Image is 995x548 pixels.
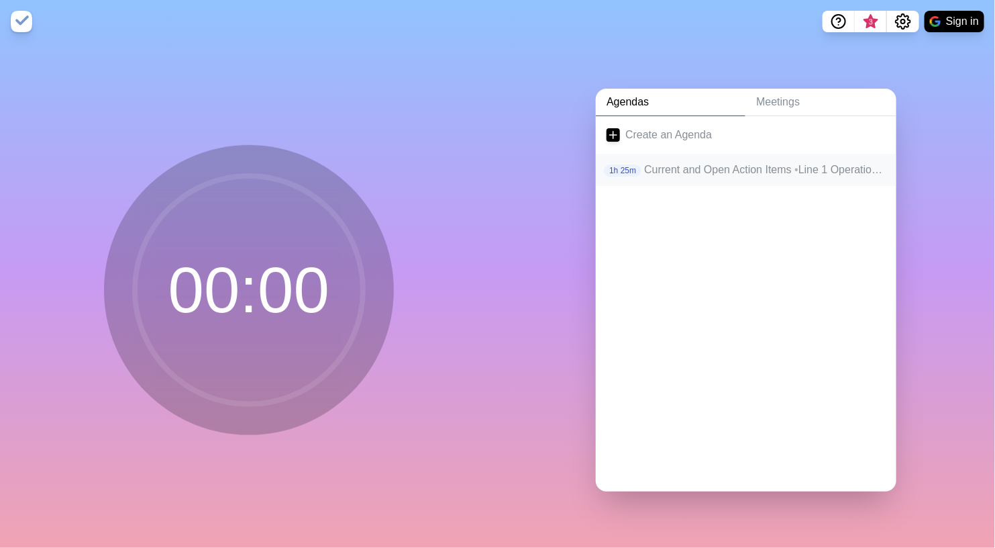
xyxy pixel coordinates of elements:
a: Agendas [596,89,745,116]
img: google logo [930,16,941,27]
button: Sign in [925,11,984,32]
img: timeblocks logo [11,11,32,32]
button: What’s new [855,11,887,32]
a: Create an Agenda [596,116,896,154]
p: 1h 25m [604,165,641,177]
span: • [794,164,798,175]
button: Help [823,11,855,32]
span: 3 [866,17,876,28]
button: Settings [887,11,919,32]
a: Meetings [745,89,896,116]
p: Current and Open Action Items Line 1 Operational Risk & Business Update Cross-Business Unit Produ... [644,162,886,178]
